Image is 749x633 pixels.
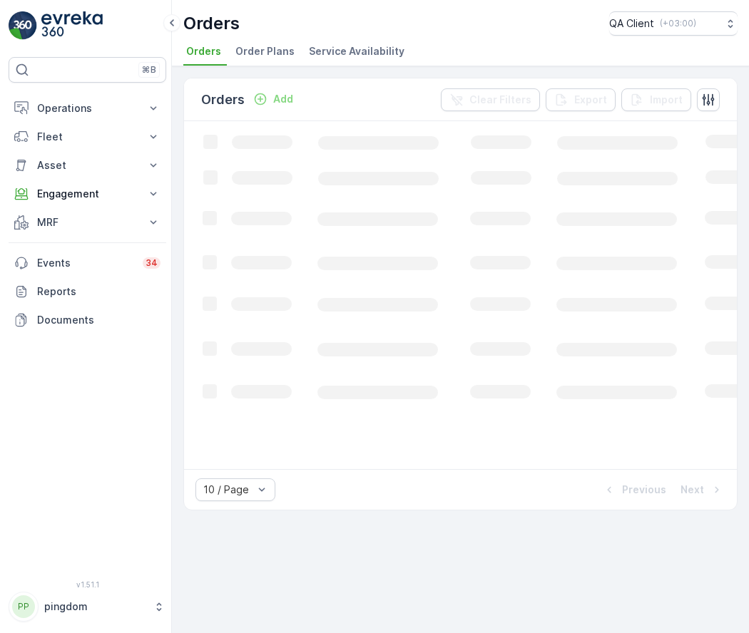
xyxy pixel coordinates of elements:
[9,208,166,237] button: MRF
[248,91,299,108] button: Add
[37,256,134,270] p: Events
[37,215,138,230] p: MRF
[9,306,166,334] a: Documents
[41,11,103,40] img: logo_light-DOdMpM7g.png
[37,101,138,115] p: Operations
[142,64,156,76] p: ⌘B
[183,12,240,35] p: Orders
[9,249,166,277] a: Events34
[601,481,668,498] button: Previous
[37,130,138,144] p: Fleet
[9,151,166,180] button: Asset
[201,90,245,110] p: Orders
[12,595,35,618] div: PP
[609,16,654,31] p: QA Client
[37,284,160,299] p: Reports
[44,599,146,614] p: pingdom
[660,18,696,29] p: ( +03:00 )
[574,93,607,107] p: Export
[9,180,166,208] button: Engagement
[309,44,404,58] span: Service Availability
[146,257,158,269] p: 34
[609,11,738,36] button: QA Client(+03:00)
[469,93,531,107] p: Clear Filters
[621,88,691,111] button: Import
[441,88,540,111] button: Clear Filters
[681,483,704,497] p: Next
[9,94,166,123] button: Operations
[273,92,293,106] p: Add
[622,483,666,497] p: Previous
[546,88,616,111] button: Export
[679,481,725,498] button: Next
[37,187,138,201] p: Engagement
[37,158,138,173] p: Asset
[9,11,37,40] img: logo
[235,44,295,58] span: Order Plans
[37,313,160,327] p: Documents
[186,44,221,58] span: Orders
[9,580,166,589] span: v 1.51.1
[9,592,166,622] button: PPpingdom
[9,123,166,151] button: Fleet
[9,277,166,306] a: Reports
[650,93,683,107] p: Import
